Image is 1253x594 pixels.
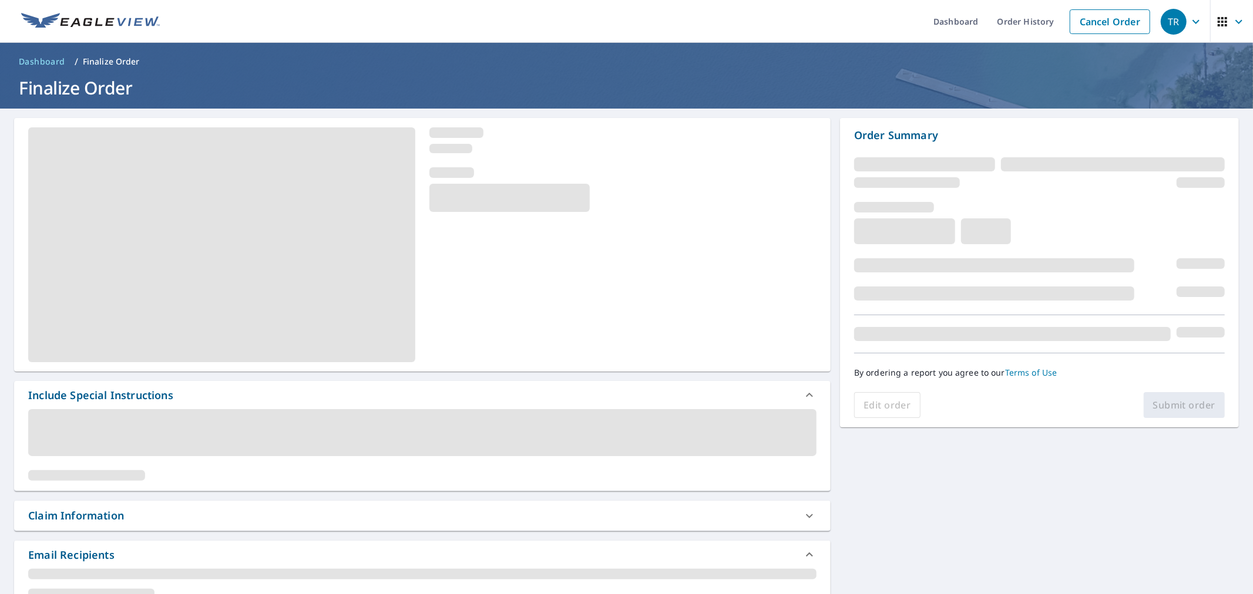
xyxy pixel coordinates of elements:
[28,387,173,403] div: Include Special Instructions
[14,52,1239,71] nav: breadcrumb
[14,52,70,71] a: Dashboard
[1161,9,1187,35] div: TR
[854,127,1225,143] p: Order Summary
[83,56,140,67] p: Finalize Order
[14,501,831,531] div: Claim Information
[14,76,1239,100] h1: Finalize Order
[21,13,160,31] img: EV Logo
[14,381,831,409] div: Include Special Instructions
[75,55,78,69] li: /
[19,56,65,67] span: Dashboard
[1005,367,1057,378] a: Terms of Use
[1070,9,1150,34] a: Cancel Order
[28,547,115,563] div: Email Recipients
[14,541,831,569] div: Email Recipients
[854,367,1225,378] p: By ordering a report you agree to our
[28,508,124,524] div: Claim Information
